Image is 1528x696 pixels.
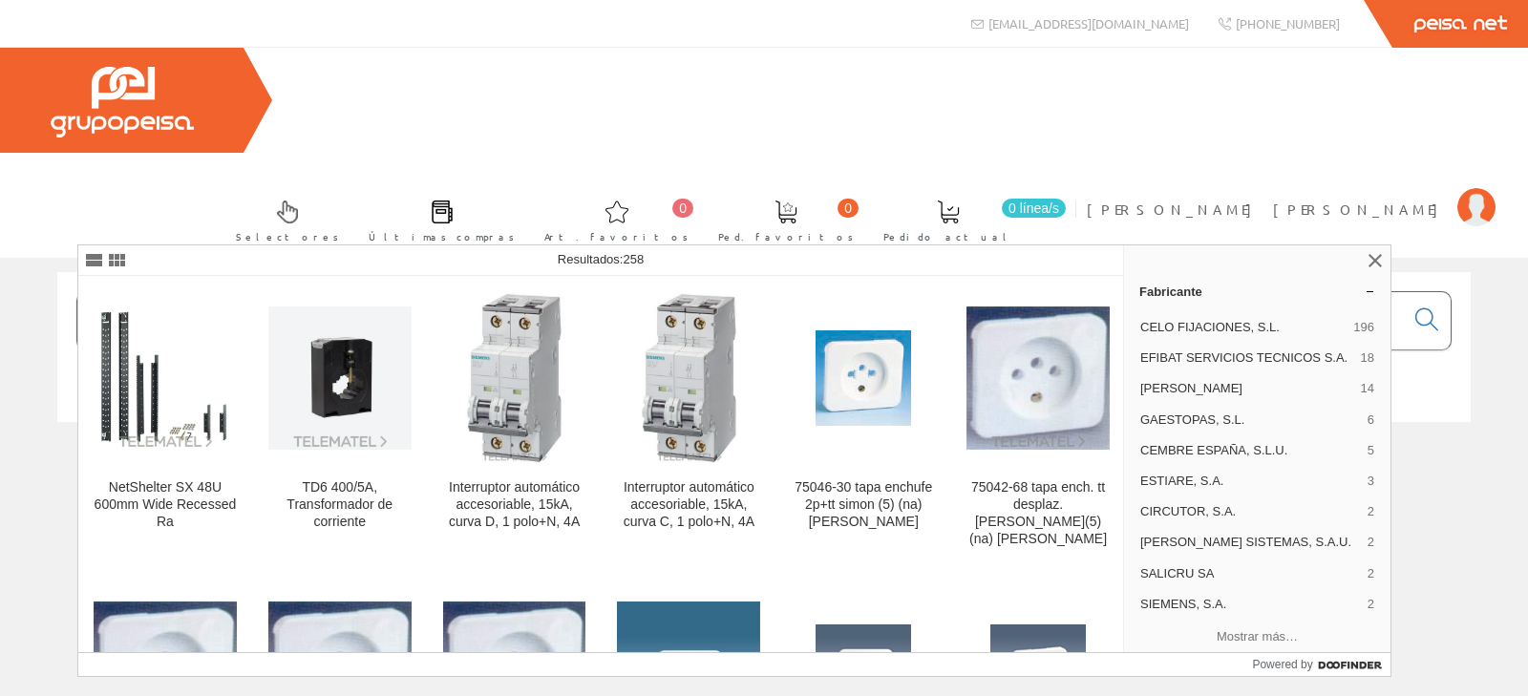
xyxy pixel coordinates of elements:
img: 75042-68 tapa ench. tt desplaz.graf(5) (na) simon [966,306,1110,450]
a: [PERSON_NAME] [PERSON_NAME] [1087,184,1496,202]
span: [PHONE_NUMBER] [1236,15,1340,32]
span: CEMBRE ESPAÑA, S.L.U. [1140,442,1360,459]
span: 6 [1368,411,1374,429]
a: 75046-30 tapa enchufe 2p+tt simon (5) (na) simon 75046-30 tapa enchufe 2p+tt simon (5) (na) [PERS... [776,277,950,570]
img: 75046-30 tapa enchufe 2p+tt simon (5) (na) simon [816,330,911,426]
span: Powered by [1252,656,1312,673]
span: 196 [1353,319,1374,336]
a: TD6 400/5A, Transformador de corriente TD6 400/5A, Transformador de corriente [253,277,427,570]
div: 75042-68 tapa ench. tt desplaz.[PERSON_NAME](5) (na) [PERSON_NAME] [966,479,1110,548]
img: Grupo Peisa [51,67,194,137]
a: Interruptor automático accesoriable, 15kA, curva D, 1 polo+N, 4A Interruptor automático accesoria... [428,277,602,570]
div: Interruptor automático accesoriable, 15kA, curva C, 1 polo+N, 4A [617,479,760,531]
a: Interruptor automático accesoriable, 15kA, curva C, 1 polo+N, 4A Interruptor automático accesoria... [602,277,775,570]
a: Powered by [1252,653,1390,676]
span: EFIBAT SERVICIOS TECNICOS S.A. [1140,349,1353,367]
span: [EMAIL_ADDRESS][DOMAIN_NAME] [988,15,1189,32]
span: [PERSON_NAME] [PERSON_NAME] [1087,200,1448,219]
img: TD6 400/5A, Transformador de corriente [268,306,412,450]
div: Interruptor automático accesoriable, 15kA, curva D, 1 polo+N, 4A [443,479,586,531]
span: 258 [623,252,644,266]
img: NetShelter SX 48U 600mm Wide Recessed Ra [94,306,237,450]
span: CELO FIJACIONES, S.L. [1140,319,1346,336]
span: 0 [672,199,693,218]
span: 0 [838,199,859,218]
span: Art. favoritos [544,227,689,246]
span: Ped. favoritos [718,227,854,246]
span: 5 [1368,442,1374,459]
span: Selectores [236,227,339,246]
div: 75046-30 tapa enchufe 2p+tt simon (5) (na) [PERSON_NAME] [792,479,935,531]
a: Selectores [217,184,349,254]
span: SIEMENS, S.A. [1140,596,1360,613]
a: 0 línea/s Pedido actual [864,184,1071,254]
span: 0 línea/s [1002,199,1066,218]
span: 3 [1368,473,1374,490]
a: Últimas compras [350,184,524,254]
button: Mostrar más… [1132,622,1383,653]
span: 14 [1361,380,1374,397]
span: 18 [1361,349,1374,367]
span: Pedido actual [883,227,1013,246]
div: © Grupo Peisa [57,446,1471,462]
div: NetShelter SX 48U 600mm Wide Recessed Ra [94,479,237,531]
span: 2 [1368,565,1374,582]
span: Resultados: [558,252,644,266]
span: 2 [1368,596,1374,613]
span: GAESTOPAS, S.L. [1140,411,1360,429]
span: Últimas compras [369,227,515,246]
span: SALICRU SA [1140,565,1360,582]
span: ESTIARE, S.A. [1140,473,1360,490]
span: [PERSON_NAME] [1140,380,1353,397]
span: 2 [1368,534,1374,551]
img: Interruptor automático accesoriable, 15kA, curva D, 1 polo+N, 4A [465,292,562,464]
a: Fabricante [1124,276,1390,306]
a: 75042-68 tapa ench. tt desplaz.graf(5) (na) simon 75042-68 tapa ench. tt desplaz.[PERSON_NAME](5)... [951,277,1125,570]
img: Interruptor automático accesoriable, 15kA, curva C, 1 polo+N, 4A [640,292,737,464]
span: CIRCUTOR, S.A. [1140,503,1360,520]
div: TD6 400/5A, Transformador de corriente [268,479,412,531]
span: 2 [1368,503,1374,520]
span: [PERSON_NAME] SISTEMAS, S.A.U. [1140,534,1360,551]
a: NetShelter SX 48U 600mm Wide Recessed Ra NetShelter SX 48U 600mm Wide Recessed Ra [78,277,252,570]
